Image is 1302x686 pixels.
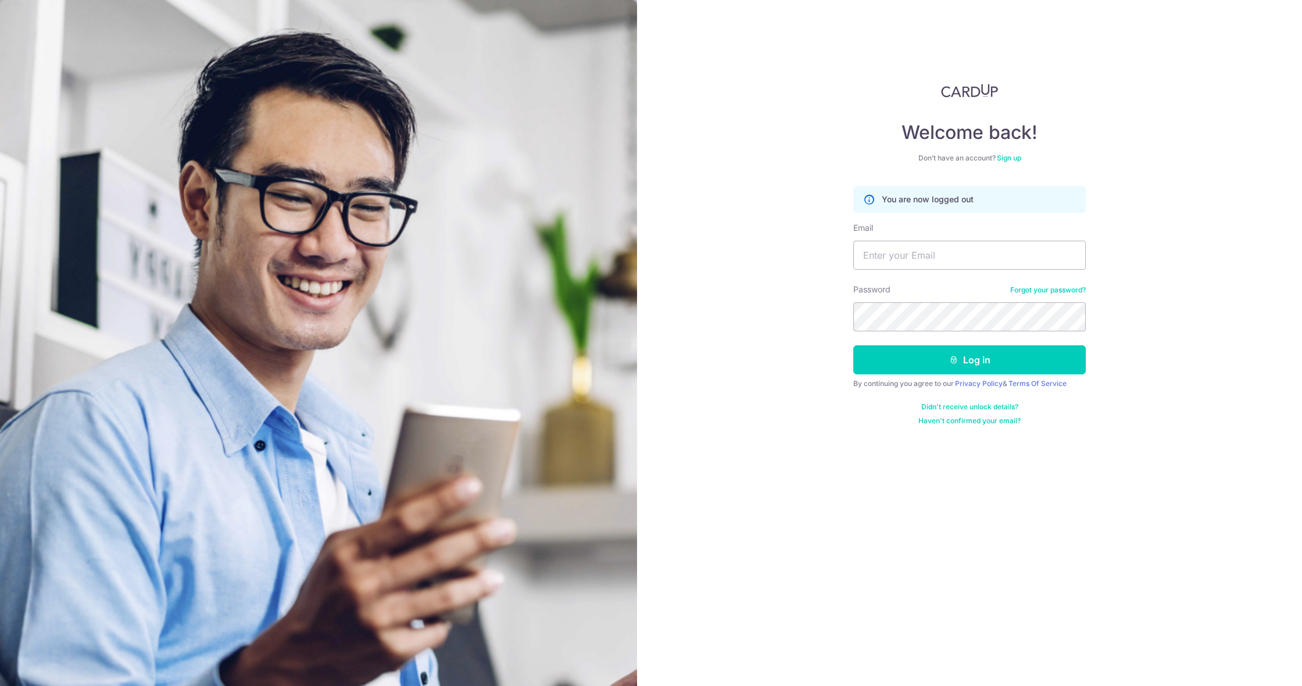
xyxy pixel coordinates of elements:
a: Privacy Policy [955,379,1003,388]
label: Password [853,284,890,295]
a: Terms Of Service [1008,379,1067,388]
a: Sign up [997,153,1021,162]
div: Don’t have an account? [853,153,1086,163]
a: Forgot your password? [1010,285,1086,295]
input: Enter your Email [853,241,1086,270]
a: Haven't confirmed your email? [918,416,1021,426]
button: Log in [853,345,1086,374]
div: By continuing you agree to our & [853,379,1086,388]
p: You are now logged out [882,194,974,205]
a: Didn't receive unlock details? [921,402,1018,412]
h4: Welcome back! [853,121,1086,144]
img: CardUp Logo [941,84,998,98]
label: Email [853,222,873,234]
